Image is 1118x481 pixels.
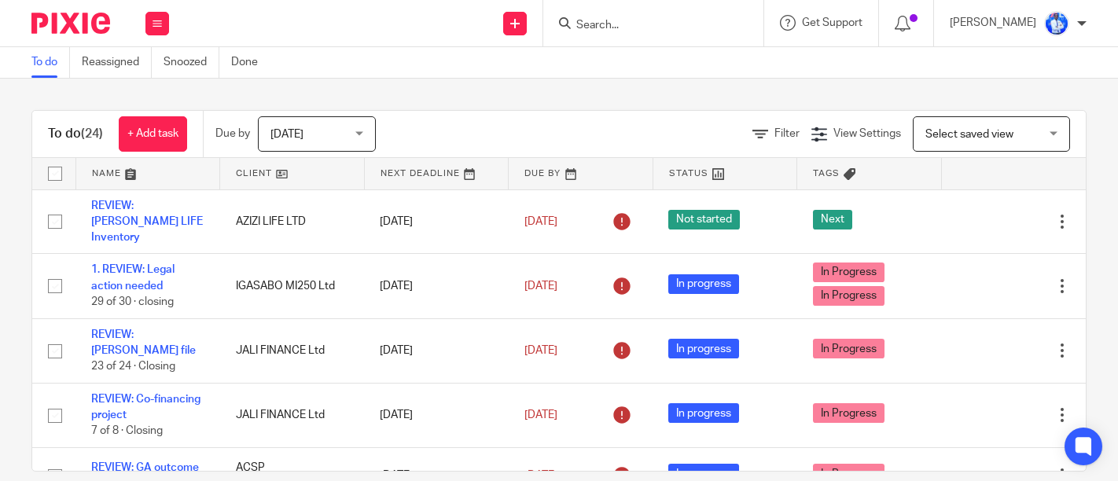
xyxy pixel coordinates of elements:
input: Search [575,19,716,33]
a: + Add task [119,116,187,152]
td: JALI FINANCE Ltd [220,383,365,447]
span: Get Support [802,17,862,28]
td: [DATE] [364,189,509,254]
td: [DATE] [364,383,509,447]
td: [DATE] [364,318,509,383]
a: REVIEW: Co-financing project [91,394,200,420]
span: Not started [668,210,740,229]
span: In progress [668,274,739,294]
span: View Settings [833,128,901,139]
img: WhatsApp%20Image%202022-01-17%20at%2010.26.43%20PM.jpeg [1044,11,1069,36]
a: REVIEW: [PERSON_NAME] LIFE Inventory [91,200,203,244]
td: AZIZI LIFE LTD [220,189,365,254]
span: Tags [813,169,840,178]
span: 7 of 8 · Closing [91,426,163,437]
span: In Progress [813,263,884,282]
span: Filter [774,128,800,139]
span: [DATE] [270,129,303,140]
a: Reassigned [82,47,152,78]
span: 29 of 30 · closing [91,296,174,307]
p: [PERSON_NAME] [950,15,1036,31]
a: REVIEW: [PERSON_NAME] file [91,329,196,356]
td: [DATE] [364,254,509,318]
span: [DATE] [524,345,557,356]
img: Pixie [31,13,110,34]
td: JALI FINANCE Ltd [220,318,365,383]
td: IGASABO MI250 Ltd [220,254,365,318]
span: In Progress [813,286,884,306]
a: REVIEW: GA outcome [91,462,199,473]
h1: To do [48,126,103,142]
a: Done [231,47,270,78]
span: In Progress [813,403,884,423]
a: 1. REVIEW: Legal action needed [91,264,175,291]
span: (24) [81,127,103,140]
span: In progress [668,403,739,423]
span: In Progress [813,339,884,358]
span: [DATE] [524,409,557,420]
span: [DATE] [524,281,557,292]
a: Snoozed [164,47,219,78]
span: [DATE] [524,470,557,481]
span: Select saved view [925,129,1013,140]
p: Due by [215,126,250,141]
span: [DATE] [524,216,557,227]
a: To do [31,47,70,78]
span: 23 of 24 · Closing [91,362,175,373]
span: Next [813,210,852,229]
span: In progress [668,339,739,358]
